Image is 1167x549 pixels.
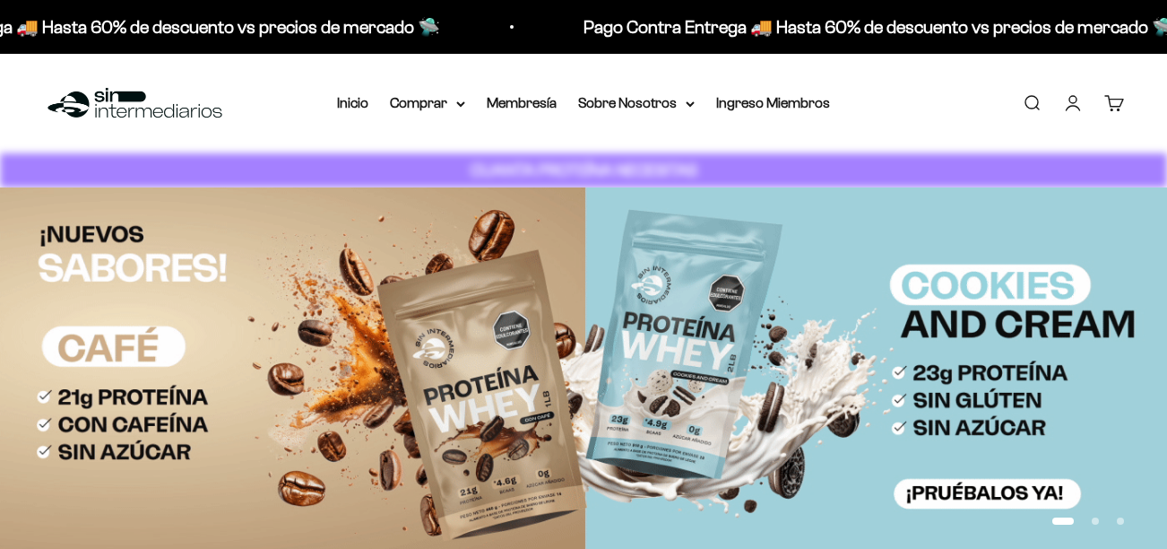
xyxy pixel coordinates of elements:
[390,91,465,115] summary: Comprar
[471,161,697,179] strong: CUANTA PROTEÍNA NECESITAS
[487,95,557,110] a: Membresía
[578,91,695,115] summary: Sobre Nosotros
[716,95,830,110] a: Ingreso Miembros
[337,95,368,110] a: Inicio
